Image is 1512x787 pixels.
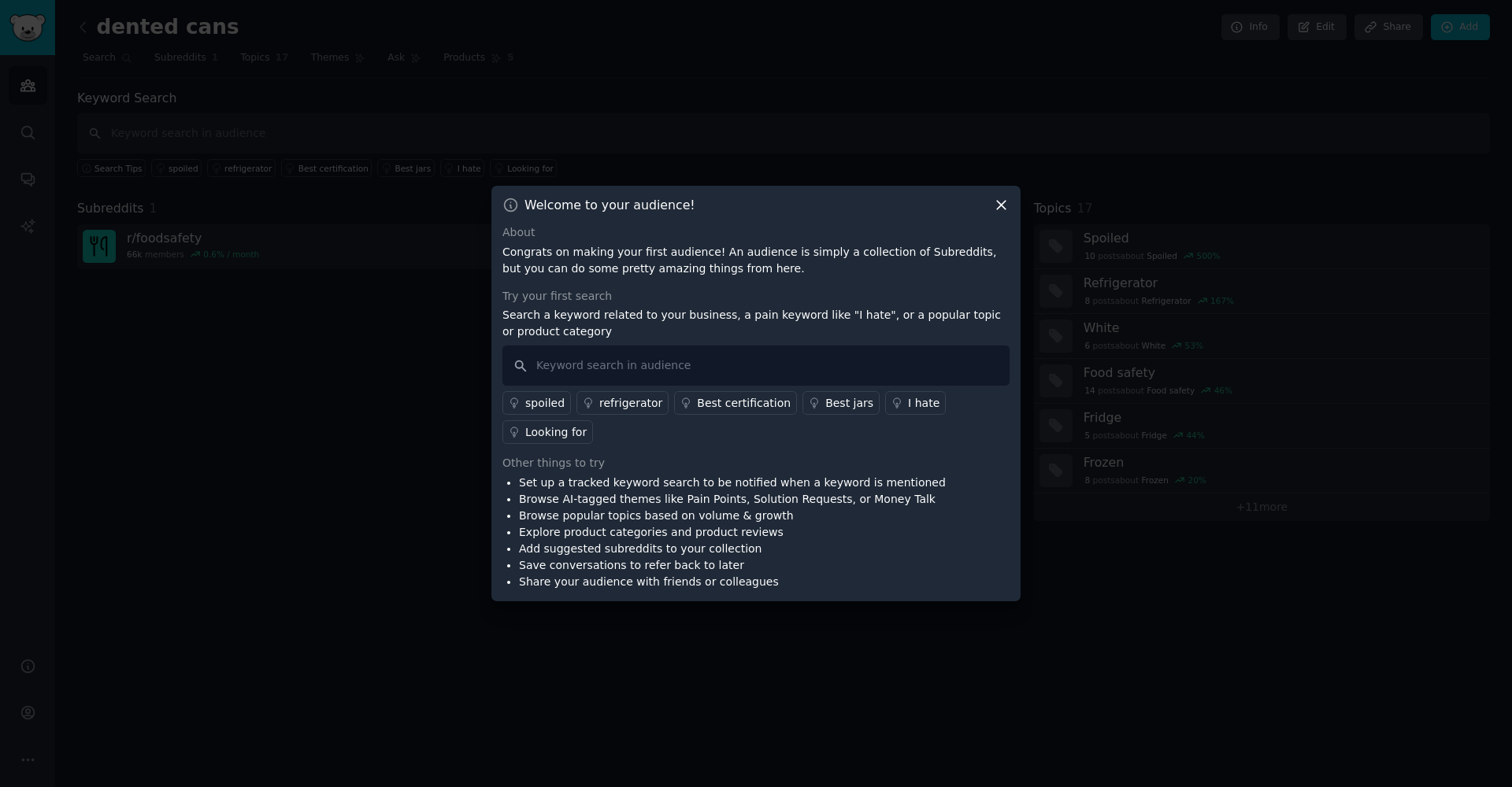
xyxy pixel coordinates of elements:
div: Best jars [825,395,873,412]
a: Best jars [802,391,880,415]
div: Best certification [697,395,791,412]
a: spoiled [502,391,571,415]
a: Best certification [674,391,797,415]
a: Looking for [502,420,593,444]
a: refrigerator [576,391,669,415]
div: Try your first search [502,288,1010,305]
div: refrigerator [599,395,662,412]
li: Explore product categories and product reviews [519,524,946,541]
li: Save conversations to refer back to later [519,557,946,574]
p: Congrats on making your first audience! An audience is simply a collection of Subreddits, but you... [502,244,1010,277]
input: Keyword search in audience [502,345,1010,386]
li: Share your audience with friends or colleagues [519,574,946,590]
p: Search a keyword related to your business, a pain keyword like "I hate", or a popular topic or pr... [502,307,1010,340]
a: I hate [885,391,946,415]
div: spoiled [525,395,565,412]
li: Browse AI-tagged themes like Pain Points, Solution Requests, or Money Talk [519,491,946,508]
li: Add suggested subreddits to your collection [519,541,946,557]
div: I hate [908,395,939,412]
li: Set up a tracked keyword search to be notified when a keyword is mentioned [519,475,946,491]
div: Looking for [525,424,587,441]
div: Other things to try [502,455,1010,471]
h3: Welcome to your audience! [524,197,695,213]
div: About [502,224,1010,241]
li: Browse popular topics based on volume & growth [519,508,946,524]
